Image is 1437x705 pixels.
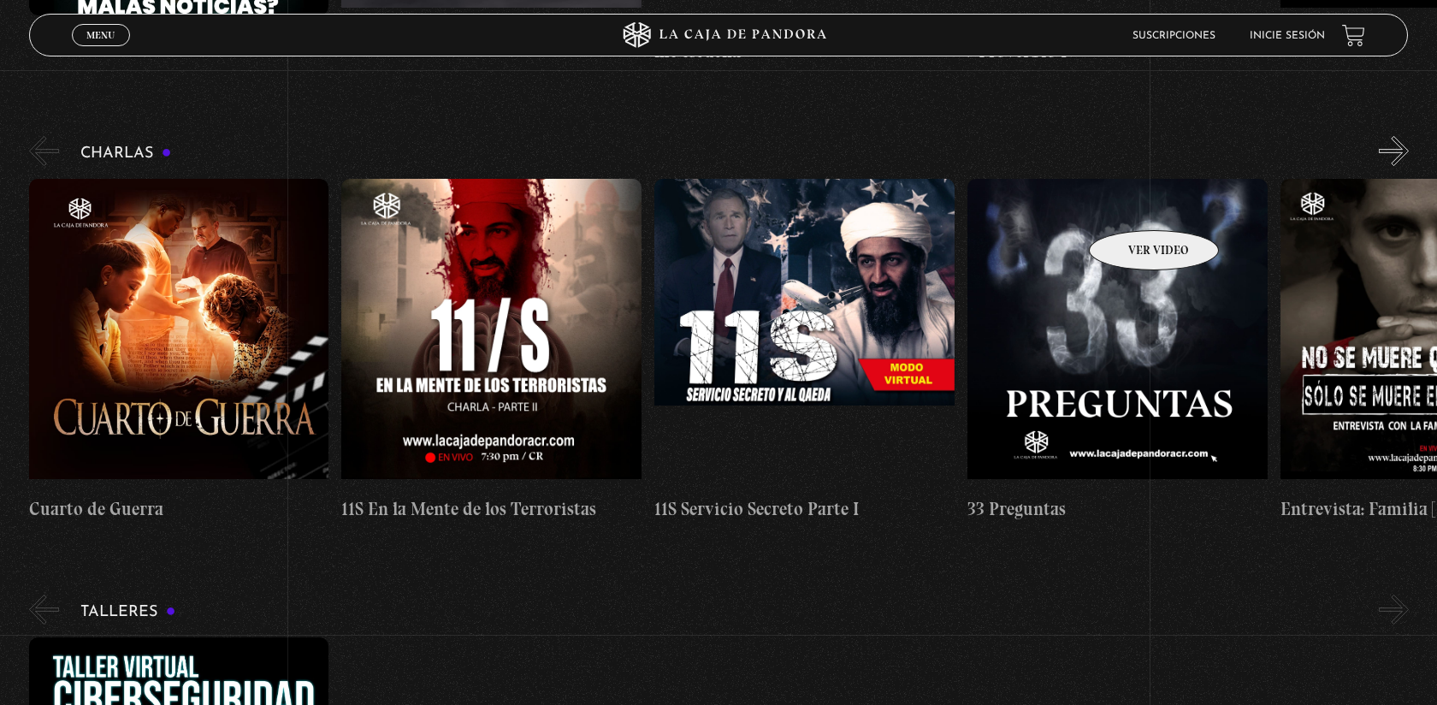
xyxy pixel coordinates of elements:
a: 33 Preguntas [967,179,1268,523]
button: Next [1379,595,1409,625]
h4: Relación con [DEMOGRAPHIC_DATA] / Proverbio I [967,10,1268,64]
h4: 11S En la Mente de los Terroristas [341,495,642,523]
button: Previous [29,595,59,625]
a: Inicie sesión [1250,31,1325,41]
h4: 33 Preguntas [967,495,1268,523]
button: Previous [29,136,59,166]
button: Next [1379,136,1409,166]
h4: Como manejar las malas noticias? [29,24,329,51]
h3: Talleres [80,604,176,620]
h4: Por qué [DEMOGRAPHIC_DATA] no me escucha [654,10,955,64]
a: 11S En la Mente de los Terroristas [341,179,642,523]
a: View your shopping cart [1342,24,1365,47]
span: Menu [86,30,115,40]
a: Cuarto de Guerra [29,179,329,523]
a: 11S Servicio Secreto Parte I [654,179,955,523]
h4: Cuarto de Guerra [29,495,329,523]
h3: Charlas [80,145,172,162]
h4: 11S Servicio Secreto Parte I [654,495,955,523]
a: Suscripciones [1132,31,1215,41]
span: Cerrar [81,44,121,56]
